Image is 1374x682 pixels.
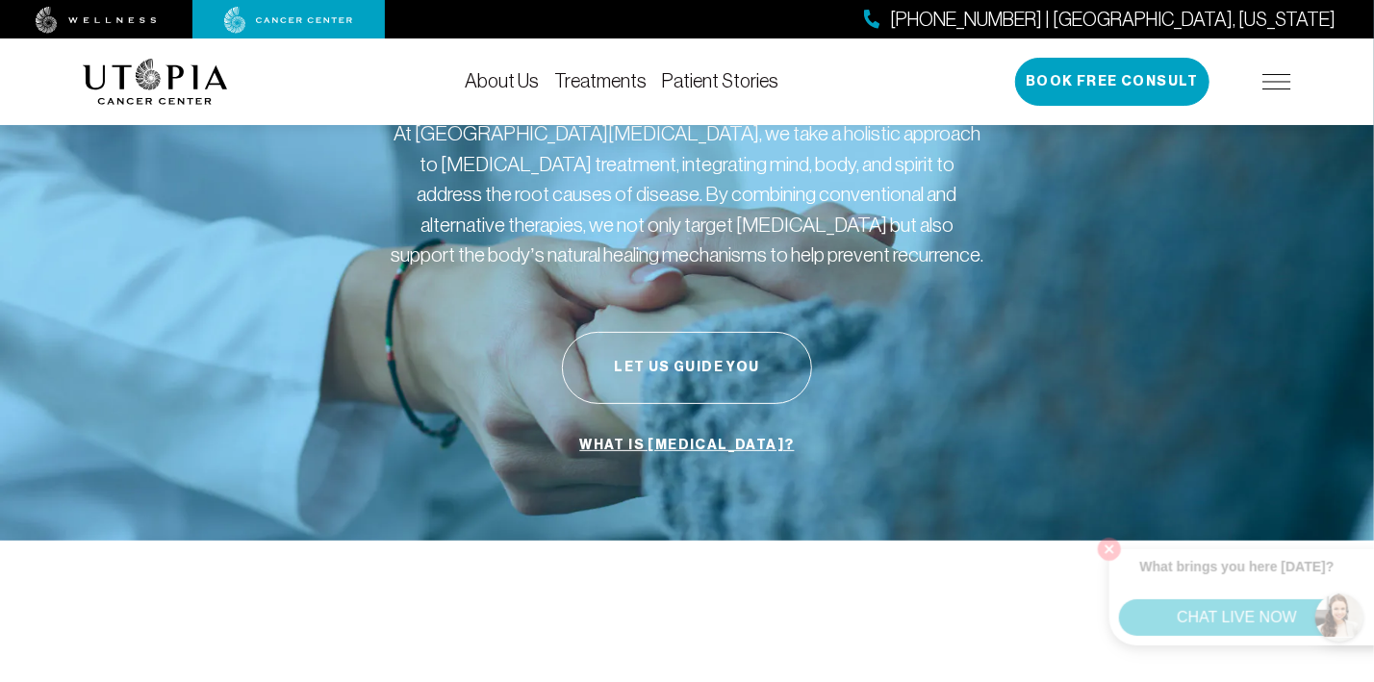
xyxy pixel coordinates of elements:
p: At [GEOGRAPHIC_DATA][MEDICAL_DATA], we take a holistic approach to [MEDICAL_DATA] treatment, inte... [389,118,985,270]
a: What is [MEDICAL_DATA]? [574,427,799,464]
img: icon-hamburger [1262,74,1291,89]
img: wellness [36,7,157,34]
a: Patient Stories [662,70,778,91]
a: Treatments [554,70,647,91]
button: Book Free Consult [1015,58,1209,106]
a: About Us [465,70,539,91]
img: logo [83,59,228,105]
img: cancer center [224,7,353,34]
span: [PHONE_NUMBER] | [GEOGRAPHIC_DATA], [US_STATE] [890,6,1336,34]
a: [PHONE_NUMBER] | [GEOGRAPHIC_DATA], [US_STATE] [864,6,1336,34]
button: Let Us Guide You [562,332,812,404]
